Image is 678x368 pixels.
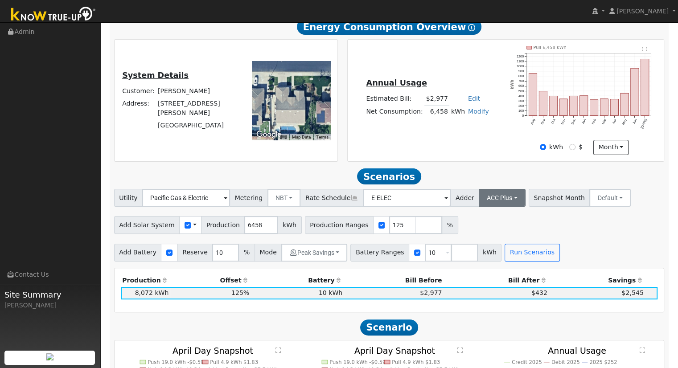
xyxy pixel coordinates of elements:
[531,289,547,296] span: $432
[518,104,524,108] text: 200
[156,98,240,119] td: [STREET_ADDRESS][PERSON_NAME]
[589,189,631,207] button: Default
[549,143,563,152] label: kWh
[540,118,546,125] text: Sep
[580,96,588,116] rect: onclick=""
[357,168,421,184] span: Scenarios
[300,189,363,207] span: Rate Schedule
[350,244,409,262] span: Battery Ranges
[363,189,451,207] input: Select a Rate Schedule
[540,144,546,150] input: kWh
[365,92,424,105] td: Estimated Bill:
[551,118,556,124] text: Oct
[640,118,648,129] text: [DATE]
[621,289,643,296] span: $2,545
[4,289,95,301] span: Site Summary
[230,189,268,207] span: Metering
[457,347,463,353] text: 
[177,244,213,262] span: Reserve
[631,68,639,115] rect: onclick=""
[518,99,524,103] text: 300
[534,45,567,50] text: Pull 6,458 kWh
[559,99,567,116] rect: onclick=""
[46,353,53,360] img: retrieve
[530,118,536,125] text: Aug
[360,319,419,335] span: Scenario
[477,244,501,262] span: kWh
[468,95,480,102] a: Edit
[632,118,637,125] text: Jun
[517,54,524,58] text: 1200
[581,118,587,125] text: Jan
[392,359,440,365] text: Pull 4.9 kWh $1.83
[251,274,344,287] th: Battery
[344,274,444,287] th: Bill Before
[590,100,598,116] rect: onclick=""
[297,19,481,35] span: Energy Consumption Overview
[600,99,608,116] rect: onclick=""
[517,59,524,63] text: 1100
[608,277,636,284] span: Savings
[512,359,542,365] text: Credit 2025
[420,289,442,296] span: $2,977
[275,347,281,353] text: 
[4,301,95,310] div: [PERSON_NAME]
[518,70,524,74] text: 900
[529,189,590,207] span: Snapshot Month
[640,347,645,353] text: 
[518,84,524,88] text: 600
[518,74,524,78] text: 800
[641,59,649,116] rect: onclick=""
[354,345,435,355] text: April Day Snapshot
[468,108,489,115] a: Modify
[292,134,311,140] button: Map Data
[424,105,449,118] td: 6,458
[254,129,284,140] img: Google
[122,71,189,80] u: System Details
[479,189,526,207] button: ACC Plus
[305,216,374,234] span: Production Ranges
[121,98,156,119] td: Address:
[156,85,240,97] td: [PERSON_NAME]
[210,359,258,365] text: Pull 4.9 kWh $1.83
[610,99,618,116] rect: onclick=""
[444,274,549,287] th: Bill After
[529,74,537,116] rect: onclick=""
[517,64,524,68] text: 1000
[579,143,583,152] label: $
[277,216,301,234] span: kWh
[518,89,524,93] text: 500
[114,189,143,207] span: Utility
[231,289,249,296] span: 125%
[254,129,284,140] a: Open this area in Google Maps (opens a new window)
[505,244,559,262] button: Run Scenarios
[280,134,286,140] button: Keyboard shortcuts
[593,140,629,155] button: month
[510,80,515,90] text: kWh
[468,24,475,31] i: Show Help
[518,79,524,83] text: 700
[642,46,647,52] text: 
[7,5,100,25] img: Know True-Up
[173,345,253,355] text: April Day Snapshot
[539,91,547,116] rect: onclick=""
[518,109,524,113] text: 100
[551,359,580,365] text: Debit 2025
[201,216,245,234] span: Production
[590,359,617,365] text: 2025 $252
[450,189,479,207] span: Adder
[114,216,180,234] span: Add Solar System
[121,85,156,97] td: Customer:
[548,345,606,355] text: Annual Usage
[570,96,578,116] rect: onclick=""
[365,105,424,118] td: Net Consumption:
[569,144,575,150] input: $
[449,105,466,118] td: kWh
[442,216,458,234] span: %
[330,359,386,365] text: Push 19.0 kWh -$0.59
[316,135,329,139] a: Terms (opens in new tab)
[522,114,524,118] text: 0
[601,118,607,125] text: Mar
[156,119,240,132] td: [GEOGRAPHIC_DATA]
[267,189,301,207] button: NBT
